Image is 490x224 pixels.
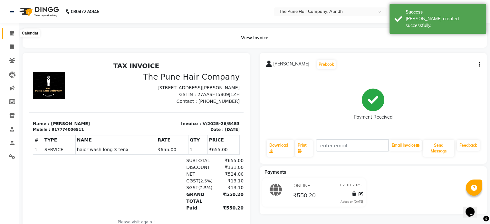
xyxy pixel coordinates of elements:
[153,118,184,125] div: ( )
[111,61,211,68] p: Invoice : V/2025-26/5453
[184,125,215,132] div: ₹13.10
[273,61,309,70] span: [PERSON_NAME]
[4,61,103,68] p: Name : [PERSON_NAME]
[46,76,127,86] th: NAME
[127,76,159,86] th: RATE
[4,169,211,174] div: Generated By : at [DATE]
[181,67,195,73] div: Date :
[23,67,55,73] div: 917774006511
[184,118,215,125] div: ₹13.10
[16,3,61,21] img: logo
[153,105,184,112] div: DISCOUNT
[316,139,389,151] input: enter email
[341,200,363,204] div: Added on [DATE]
[184,98,215,105] div: ₹655.00
[340,182,361,189] span: 02-10-2025
[389,140,422,151] button: Email Invoice
[178,86,210,95] td: ₹655.00
[184,145,215,152] div: ₹550.20
[48,87,126,94] span: haior wash long 3 tenx
[184,132,215,145] div: ₹550.20
[23,28,487,48] div: View Invoice
[293,182,310,189] span: ONLINE
[4,67,21,73] div: Mobile :
[157,119,169,124] span: CGST
[106,169,120,174] span: Admin
[423,140,454,157] button: Send Message
[264,169,286,175] span: Payments
[20,30,40,37] div: Calendar
[14,76,46,86] th: TYPE
[153,112,184,118] div: NET
[184,105,215,112] div: ₹131.00
[406,9,481,15] div: Success
[159,86,178,95] td: 1
[4,160,211,166] p: Please visit again !
[4,76,14,86] th: #
[4,86,14,95] td: 1
[267,140,294,157] a: Download
[354,114,392,121] div: Payment Received
[127,86,159,95] td: ₹655.00
[457,140,480,151] a: Feedback
[171,126,182,131] span: 2.5%
[171,119,182,124] span: 2.5%
[153,132,184,145] div: GRAND TOTAL
[184,112,215,118] div: ₹524.00
[157,126,169,131] span: SGST
[406,15,481,29] div: Bill created successfully.
[153,145,184,152] div: Paid
[196,67,211,73] div: [DATE]
[293,191,315,200] span: ₹550.20
[111,32,211,39] p: GSTIN : 27AASFT5809J1ZH
[153,98,184,105] div: SUBTOTAL
[295,140,313,157] a: Print
[71,3,99,21] b: 08047224946
[317,60,336,69] button: Prebook
[159,76,178,86] th: QTY
[153,125,184,132] div: ( )
[4,3,211,10] h2: TAX INVOICE
[14,86,46,95] td: SERVICE
[111,25,211,32] p: [STREET_ADDRESS][PERSON_NAME]
[111,13,211,23] h3: The Pune Hair Company
[111,39,211,45] p: Contact : [PHONE_NUMBER]
[178,76,210,86] th: PRICE
[463,198,484,218] iframe: chat widget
